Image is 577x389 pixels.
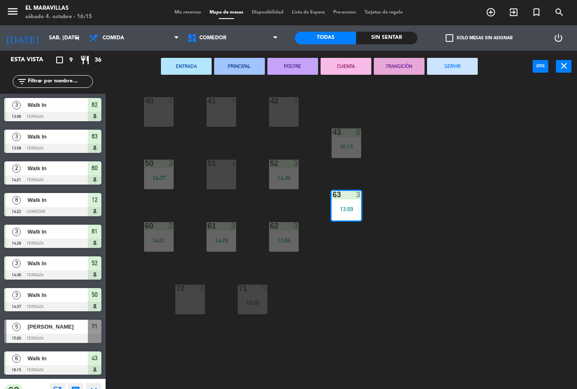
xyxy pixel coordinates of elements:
button: SERVIR [427,58,478,75]
button: ENTRADA [161,58,212,75]
i: menu [6,5,19,18]
div: 3 [231,222,236,230]
span: Pre-acceso [329,10,360,15]
span: 3 [12,101,21,109]
span: 52 [92,258,98,268]
span: 9 [69,55,73,65]
i: power_input [536,61,546,71]
div: 15:00 [238,300,267,306]
span: 3 [12,133,21,141]
span: 3 [12,228,21,236]
i: filter_list [17,76,27,87]
span: 6 [12,354,21,363]
div: 8 [200,285,205,292]
div: Esta vista [4,55,61,65]
span: 3 [12,291,21,299]
div: 2 [169,222,174,230]
span: Reserva especial [525,5,548,19]
button: CUENTA [321,58,371,75]
span: Walk In [27,101,88,109]
button: close [556,60,572,73]
span: Walk In [27,227,88,236]
i: search [554,7,564,17]
i: exit_to_app [509,7,519,17]
span: 43 [92,353,98,363]
button: menu [6,5,19,21]
span: 61 [92,226,98,237]
div: 51 [207,160,208,167]
div: 61 [207,222,208,230]
div: 4 [294,97,299,105]
span: RESERVAR MESA [479,5,502,19]
span: Comida [103,35,124,41]
span: Mis reservas [170,10,205,15]
div: Todas [295,32,356,44]
div: 63 [332,191,333,199]
div: 43 [332,128,333,136]
div: 14:37 [144,175,174,181]
div: 14:21 [144,237,174,243]
i: restaurant [80,55,90,65]
span: Comedor [199,35,226,41]
div: 70 [176,285,177,292]
span: 3 [12,259,21,268]
span: Walk In [27,291,88,299]
div: Sin sentar [356,32,417,44]
div: 41 [207,97,208,105]
span: 60 [92,163,98,173]
span: 63 [92,131,98,141]
div: 13:59 [332,206,361,212]
div: 16:15 [332,144,361,150]
div: 14:29 [207,237,236,243]
div: 3 [294,160,299,167]
div: 13:06 [269,237,299,243]
button: power_input [533,60,548,73]
span: Walk In [27,354,88,363]
button: PRINCIPAL [214,58,265,75]
span: 5 [12,323,21,331]
i: crop_square [54,55,65,65]
div: 3 [169,160,174,167]
i: arrow_drop_down [72,33,82,43]
span: Walk In [27,164,88,173]
span: Tarjetas de regalo [360,10,407,15]
div: sábado 4. octubre - 16:15 [25,13,92,21]
span: 2 [12,164,21,173]
div: 6 [356,128,361,136]
div: 3 [294,222,299,230]
div: 3 [356,191,361,199]
span: Walk In [27,196,88,204]
i: power_settings_new [553,33,563,43]
button: POSTRE [267,58,318,75]
span: 71 [92,321,98,332]
span: 50 [92,290,98,300]
i: close [559,61,569,71]
label: Solo mesas sin asignar [446,34,512,42]
i: turned_in_not [531,7,542,17]
span: check_box_outline_blank [446,34,453,42]
span: WALK IN [502,5,525,19]
span: Walk In [27,132,88,141]
span: 36 [95,55,101,65]
span: Lista de Espera [288,10,329,15]
i: add_circle_outline [486,7,496,17]
div: El Maravillas [25,4,92,13]
div: 14:36 [269,175,299,181]
span: Mapa de mesas [205,10,248,15]
span: BUSCAR [548,5,571,19]
div: 4 [231,97,236,105]
button: TRANSICIÓN [374,58,425,75]
div: 5 [262,285,267,292]
span: 8 [12,196,21,204]
span: Walk In [27,259,88,268]
span: 62 [92,100,98,110]
input: Filtrar por nombre... [27,77,93,86]
div: 4 [169,97,174,105]
span: Disponibilidad [248,10,288,15]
